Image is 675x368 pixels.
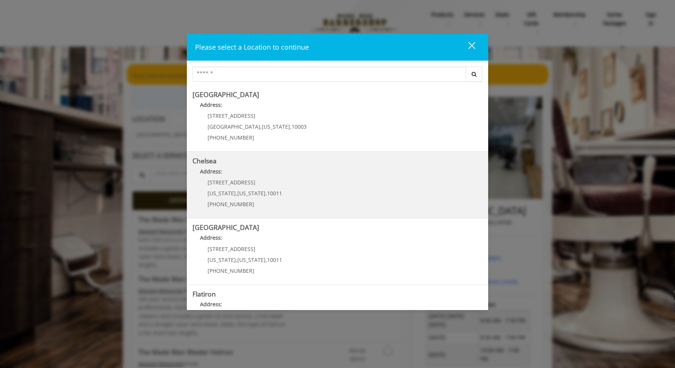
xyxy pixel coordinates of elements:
[266,256,267,263] span: ,
[454,40,480,55] button: close dialog
[267,190,282,197] span: 10011
[192,156,217,165] b: Chelsea
[192,223,259,232] b: [GEOGRAPHIC_DATA]
[208,134,254,141] span: [PHONE_NUMBER]
[208,123,260,130] span: [GEOGRAPHIC_DATA]
[266,190,267,197] span: ,
[192,289,216,298] b: Flatiron
[290,123,292,130] span: ,
[208,245,255,252] span: [STREET_ADDRESS]
[237,256,266,263] span: [US_STATE]
[200,168,222,175] b: Address:
[236,190,237,197] span: ,
[192,67,466,82] input: Search Center
[208,267,254,274] span: [PHONE_NUMBER]
[208,179,255,186] span: [STREET_ADDRESS]
[260,123,262,130] span: ,
[460,41,475,53] div: close dialog
[192,67,483,85] div: Center Select
[267,256,282,263] span: 10011
[208,256,236,263] span: [US_STATE]
[208,190,236,197] span: [US_STATE]
[200,101,222,108] b: Address:
[262,123,290,130] span: [US_STATE]
[292,123,307,130] span: 10003
[237,190,266,197] span: [US_STATE]
[470,71,478,77] i: Search button
[236,256,237,263] span: ,
[195,43,309,52] span: Please select a Location to continue
[200,234,222,241] b: Address:
[200,301,222,308] b: Address:
[208,201,254,208] span: [PHONE_NUMBER]
[208,112,255,119] span: [STREET_ADDRESS]
[192,90,259,99] b: [GEOGRAPHIC_DATA]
